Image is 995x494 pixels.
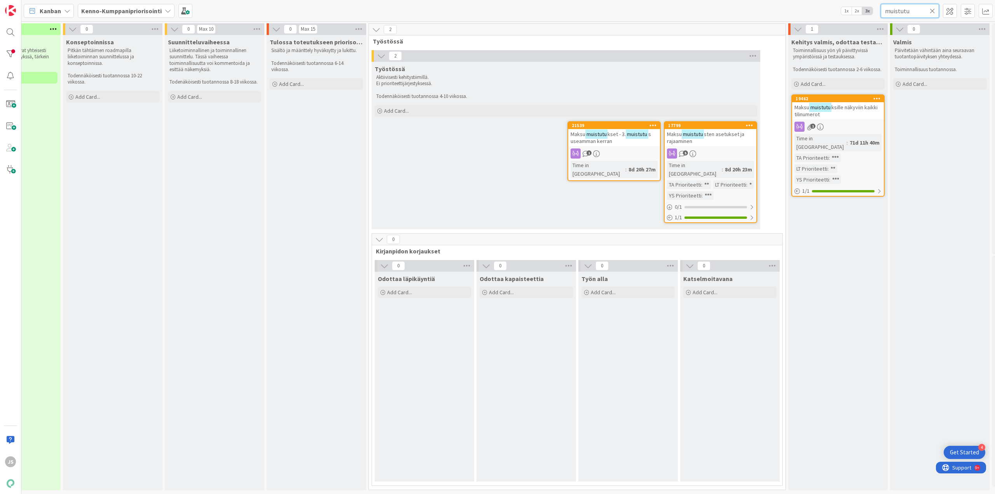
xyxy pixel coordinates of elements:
[568,122,660,129] div: 21539
[978,444,985,451] div: 4
[627,165,658,174] div: 8d 20h 27m
[571,161,625,178] div: Time in [GEOGRAPHIC_DATA]
[829,175,830,184] span: :
[384,25,397,34] span: 2
[675,203,682,211] span: 0 / 1
[182,24,195,34] span: 0
[723,165,754,174] div: 8d 20h 23m
[792,186,884,196] div: 1/1
[169,79,260,85] p: Todenäköisesti tuotannossa 8-18 viikossa.
[384,107,409,114] span: Add Card...
[847,138,848,147] span: :
[793,66,883,73] p: Todennäköisesti tuotannossa 2-6 viikossa.
[591,289,616,296] span: Add Card...
[376,74,756,80] p: Aktiivisesti kehitystiimillä.
[587,150,592,155] span: 1
[376,93,756,99] p: Todennäköisesti tuotannossa 4-10 viikossa.
[701,180,702,189] span: :
[827,164,829,173] span: :
[494,261,507,271] span: 0
[792,95,884,102] div: 19462
[675,213,682,222] span: 1 / 1
[664,121,757,223] a: 17799Maksumuistutusten asetukset ja rajaaminenTime in [GEOGRAPHIC_DATA]:8d 20h 23mTA Prioriteetti...
[665,122,756,129] div: 17799
[5,5,16,16] img: Visit kanbanzone.com
[794,104,878,118] span: ksille näkyviin kaikki tilinumerot
[177,93,202,100] span: Add Card...
[387,289,412,296] span: Add Card...
[392,261,405,271] span: 0
[665,213,756,222] div: 1/1
[895,66,985,73] p: Toiminnallisuus tuotannossa.
[683,150,688,155] span: 5
[829,154,830,162] span: :
[862,7,873,15] span: 3x
[626,129,648,138] mark: muistutu
[794,134,847,151] div: Time in [GEOGRAPHIC_DATA]
[810,124,815,129] span: 1
[848,138,882,147] div: 71d 11h 40m
[881,4,939,18] input: Quick Filter...
[852,7,862,15] span: 2x
[794,104,809,111] span: Maksu
[75,93,100,100] span: Add Card...
[665,202,756,212] div: 0/1
[665,122,756,146] div: 17799Maksumuistutusten asetukset ja rajaaminen
[792,95,884,119] div: 19462Maksumuistutuksille näkyviin kaikki tilinumerot
[791,38,885,46] span: Kehitys valmis, odottaa testauksen valmistumista
[387,235,400,244] span: 0
[841,7,852,15] span: 1x
[682,129,704,138] mark: muistutu
[284,24,297,34] span: 0
[567,121,661,181] a: 21539Maksumuistutukset - 3.muistutus useamman kerranTime in [GEOGRAPHIC_DATA]:8d 20h 27m
[625,165,627,174] span: :
[375,65,405,73] span: Työstössä
[667,161,722,178] div: Time in [GEOGRAPHIC_DATA]
[667,180,701,189] div: TA Prioriteetti
[668,123,756,128] div: 17799
[81,7,162,15] b: Kenno-Kumppanipriorisointi
[801,80,826,87] span: Add Card...
[373,37,776,45] span: Työstössä
[66,38,114,46] span: Konseptoinnissa
[667,131,744,145] span: sten asetukset ja rajaaminen
[572,123,660,128] div: 21539
[607,131,626,138] span: kset - 3.
[169,47,260,73] p: Liiketoiminnallinen ja toiminnallinen suunnittelu. Tässä vaiheessa toiminnallisuutta voi kommento...
[722,165,723,174] span: :
[713,180,746,189] div: LT Prioriteetti
[271,60,361,73] p: Todennäköisesti tuotannossa 6-14 viikossa.
[39,3,43,9] div: 9+
[893,38,912,46] span: Valmis
[168,38,230,46] span: Suunnitteluvaiheessa
[667,131,682,138] span: Maksu
[568,122,660,146] div: 21539Maksumuistutukset - 3.muistutus useamman kerran
[376,80,756,87] p: Ei prioriteettijärjestyksessä.
[944,446,985,459] div: Open Get Started checklist, remaining modules: 4
[595,261,609,271] span: 0
[279,80,304,87] span: Add Card...
[378,275,435,283] span: Odottaa läpikäyntiä
[571,131,651,145] span: s useamman kerran
[693,289,717,296] span: Add Card...
[571,131,585,138] span: Maksu
[702,191,703,200] span: :
[270,38,363,46] span: Tulossa toteutukseen priorisoituna
[585,129,607,138] mark: muistutu
[68,73,158,86] p: Todennäköisesti tuotannossa 10-22 viikossa.
[793,47,883,60] p: Toiminnallisuus yön yli päivittyvissä ympäristöissä ja testauksessa.
[794,154,829,162] div: TA Prioriteetti
[746,180,747,189] span: :
[5,456,16,467] div: JS
[5,478,16,489] img: avatar
[809,103,831,112] mark: muistutu
[489,289,514,296] span: Add Card...
[950,449,979,456] div: Get Started
[376,247,773,255] span: Kirjanpidon korjaukset
[480,275,544,283] span: Odottaa kapaisteettia
[902,80,927,87] span: Add Card...
[794,175,829,184] div: YS Prioriteetti
[271,47,361,54] p: Sisältö ja määrittely hyväksytty ja lukittu.
[697,261,710,271] span: 0
[40,6,61,16] span: Kanban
